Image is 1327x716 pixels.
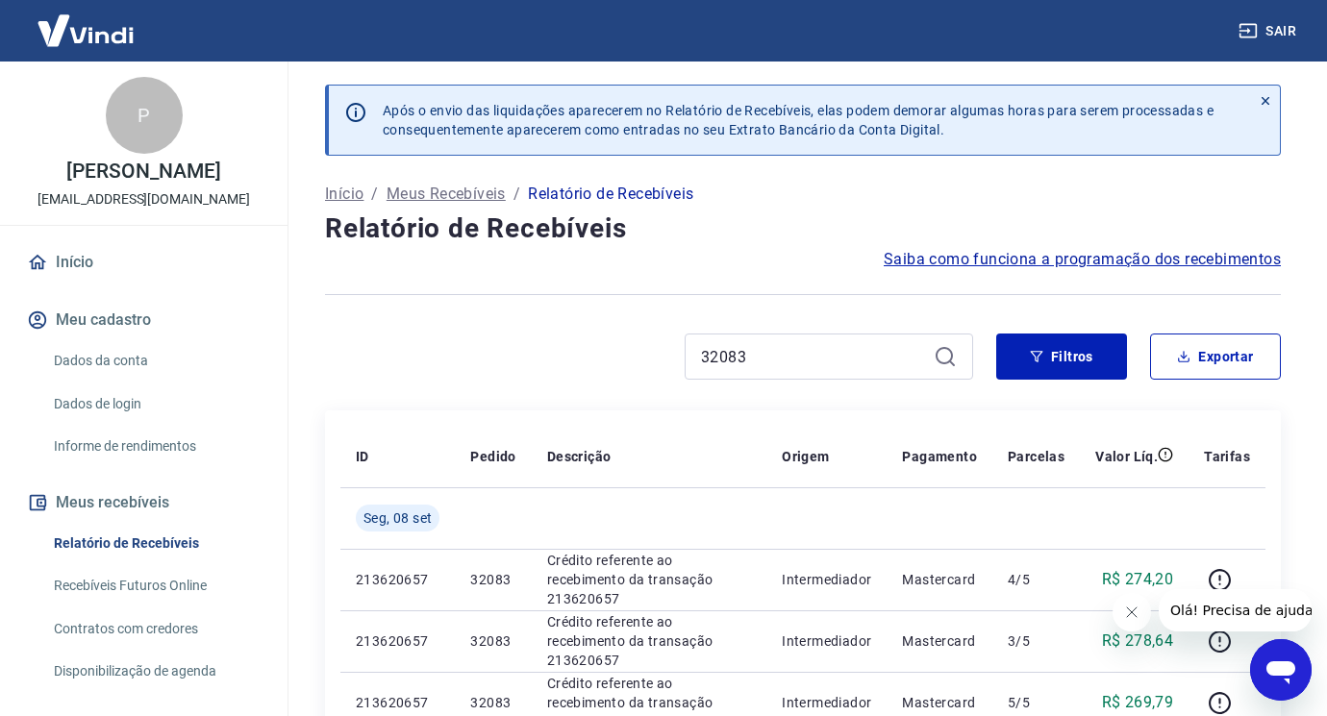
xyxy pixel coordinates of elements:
p: Parcelas [1008,447,1064,466]
a: Recebíveis Futuros Online [46,566,264,605]
p: 32083 [470,693,515,712]
a: Relatório de Recebíveis [46,524,264,563]
a: Dados de login [46,384,264,424]
a: Informe de rendimentos [46,427,264,466]
p: Pedido [470,447,515,466]
p: [PERSON_NAME] [66,161,220,182]
div: P [106,77,183,154]
input: Busque pelo número do pedido [701,342,926,371]
p: Tarifas [1204,447,1250,466]
p: Crédito referente ao recebimento da transação 213620657 [547,612,751,670]
p: Mastercard [902,693,977,712]
p: [EMAIL_ADDRESS][DOMAIN_NAME] [38,189,250,210]
span: Seg, 08 set [363,508,432,528]
p: Relatório de Recebíveis [528,183,693,206]
p: 32083 [470,631,515,651]
a: Saiba como funciona a programação dos recebimentos [884,248,1281,271]
p: 213620657 [356,570,439,589]
p: Valor Líq. [1095,447,1158,466]
p: Descrição [547,447,612,466]
p: / [513,183,520,206]
a: Contratos com credores [46,609,264,649]
button: Filtros [996,333,1127,380]
button: Meus recebíveis [23,481,264,524]
p: Mastercard [902,631,977,651]
p: Intermediador [782,570,871,589]
p: Após o envio das liquidações aparecerem no Relatório de Recebíveis, elas podem demorar algumas ho... [383,101,1214,139]
button: Sair [1235,13,1304,49]
p: 3/5 [1008,631,1064,651]
p: Mastercard [902,570,977,589]
p: Intermediador [782,631,871,651]
span: Olá! Precisa de ajuda? [12,13,162,29]
p: 5/5 [1008,693,1064,712]
p: 213620657 [356,631,439,651]
p: Pagamento [902,447,977,466]
p: R$ 278,64 [1102,630,1174,653]
a: Disponibilização de agenda [46,652,264,691]
button: Exportar [1150,333,1281,380]
iframe: Botão para abrir a janela de mensagens [1250,639,1312,701]
p: ID [356,447,369,466]
a: Dados da conta [46,341,264,381]
p: Intermediador [782,693,871,712]
a: Meus Recebíveis [387,183,506,206]
iframe: Mensagem da empresa [1159,589,1312,631]
p: Origem [782,447,829,466]
p: R$ 269,79 [1102,691,1174,714]
p: 32083 [470,570,515,589]
a: Início [23,241,264,284]
p: 213620657 [356,693,439,712]
button: Meu cadastro [23,299,264,341]
h4: Relatório de Recebíveis [325,210,1281,248]
p: 4/5 [1008,570,1064,589]
p: R$ 274,20 [1102,568,1174,591]
iframe: Fechar mensagem [1113,593,1151,631]
p: / [371,183,378,206]
p: Crédito referente ao recebimento da transação 213620657 [547,551,751,608]
img: Vindi [23,1,148,60]
a: Início [325,183,363,206]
